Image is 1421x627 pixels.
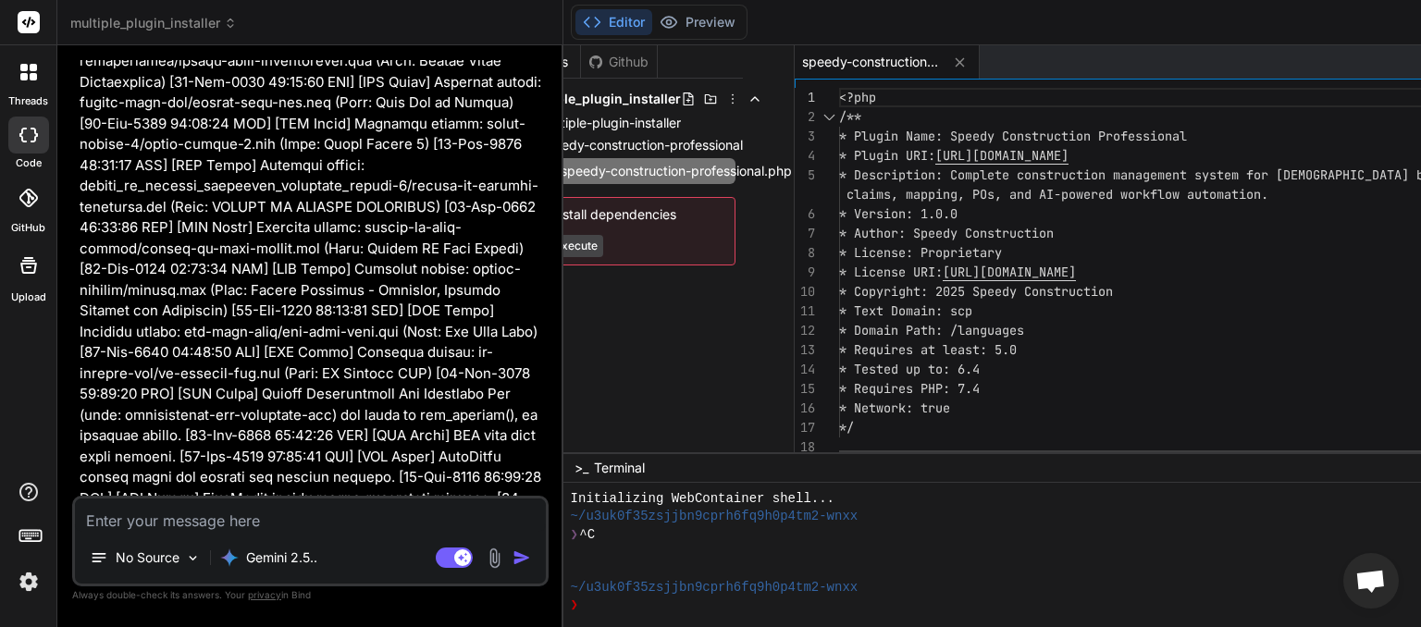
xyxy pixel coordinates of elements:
div: 17 [795,418,815,437]
span: * Requires PHP: 7.4 [839,380,980,397]
label: threads [8,93,48,109]
span: [URL][DOMAIN_NAME] [943,264,1076,280]
span: ❯ [571,596,580,614]
div: 12 [795,321,815,340]
div: 4 [795,146,815,166]
span: ❯ [571,526,580,544]
img: icon [513,548,531,567]
a: Open chat [1343,553,1399,609]
span: * Plugin URI: [839,147,935,164]
span: <?php [839,89,876,105]
span: privacy [248,589,281,600]
span: * Text Domain: scp [839,302,972,319]
span: [URL][DOMAIN_NAME] [935,147,1069,164]
div: Click to collapse the range. [817,107,841,127]
span: * Network: true [839,400,950,416]
span: * Copyright: 2025 Speedy Construction [839,283,1113,300]
p: Always double-check its answers. Your in Bind [72,586,549,604]
span: * Description: Complete construction management s [839,166,1202,183]
div: 11 [795,301,815,321]
div: 8 [795,243,815,263]
span: multiple_plugin_installer [70,14,237,32]
div: 6 [795,204,815,224]
button: Execute [532,235,603,257]
span: Initializing WebContainer shell... [571,490,834,508]
img: attachment [484,547,505,569]
label: Upload [11,289,46,305]
div: 18 [795,437,815,457]
span: * Author: Speedy Construction [839,225,1054,241]
span: * Version: 1.0.0 [839,205,958,222]
span: * Tested up to: 6.4 [839,361,980,377]
div: 7 [795,224,815,243]
span: multiple-plugin-installer [539,114,681,132]
span: ^C [579,526,595,544]
div: 16 [795,399,815,418]
span: claims, mapping, POs, and AI-powered workflow auto [846,186,1217,203]
span: * License URI: [839,264,943,280]
div: 9 [795,263,815,282]
span: * Domain Path: /languages [839,322,1024,338]
label: code [16,155,42,171]
span: Terminal [594,459,645,477]
div: 10 [795,282,815,301]
p: Gemini 2.5.. [246,548,317,567]
img: settings [13,566,44,597]
button: Preview [652,9,743,35]
div: 14 [795,360,815,379]
div: 2 [795,107,815,127]
div: Github [581,53,657,71]
span: >_ [575,459,588,477]
div: 15 [795,379,815,399]
div: 1 [795,88,815,107]
button: Editor [575,9,652,35]
label: GitHub [11,220,45,236]
p: No Source [116,548,179,567]
img: Pick Models [185,550,201,566]
div: 5 [795,166,815,185]
span: mation. [1217,186,1268,203]
span: * License: Proprietary [839,244,1002,261]
span: speedy-construction-professional.php [559,160,794,182]
span: speedy-construction-professional.php [802,53,941,71]
span: * Requires at least: 5.0 [839,341,1017,358]
span: ~/u3uk0f35zsjjbn9cprh6fq9h0p4tm2-wnxx [571,508,859,525]
div: 13 [795,340,815,360]
span: multiple_plugin_installer [524,90,681,108]
span: Install dependencies [532,205,723,224]
img: Gemini 2.5 Pro [220,548,239,567]
span: speedy-construction-professional [539,136,743,154]
div: 3 [795,127,815,146]
span: ~/u3uk0f35zsjjbn9cprh6fq9h0p4tm2-wnxx [571,579,859,596]
span: * Plugin Name: Speedy Construction Professional [839,128,1187,144]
